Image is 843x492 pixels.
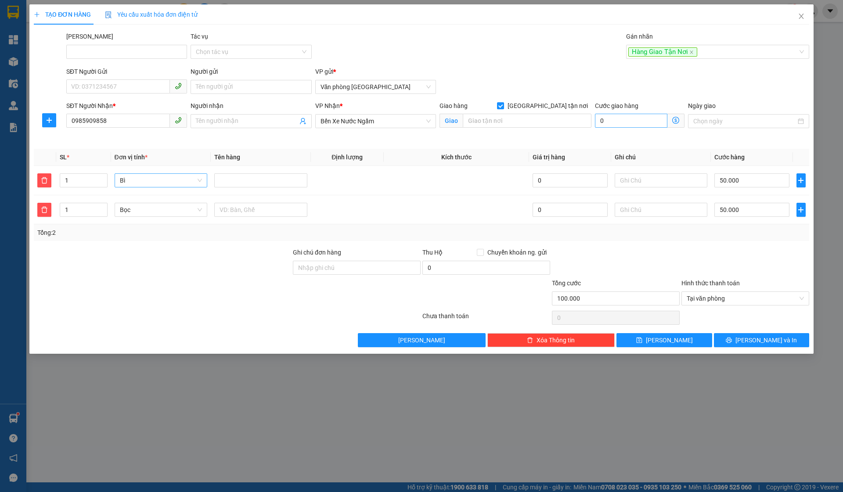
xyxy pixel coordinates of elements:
span: delete [527,337,533,344]
span: Đơn vị tính [115,154,148,161]
span: SL [60,154,67,161]
span: delete [38,206,51,213]
input: Ghi Chú [615,173,708,187]
span: Cước hàng [714,154,745,161]
label: Tác vụ [191,33,208,40]
div: Người gửi [191,67,311,76]
span: Giao hàng [440,102,468,109]
span: phone [175,83,182,90]
input: Mã ĐH [66,45,187,59]
span: Xóa Thông tin [537,335,575,345]
label: Ghi chú đơn hàng [293,249,341,256]
span: [GEOGRAPHIC_DATA] tận nơi [504,101,591,111]
span: [PERSON_NAME] [646,335,693,345]
span: Kích thước [441,154,472,161]
span: dollar-circle [672,117,679,124]
span: Tại văn phòng [687,292,804,305]
button: delete [37,203,51,217]
span: TẠO ĐƠN HÀNG [34,11,91,18]
button: Close [789,4,814,29]
button: delete [37,173,51,187]
span: Giá trị hàng [533,154,565,161]
div: SĐT Người Gửi [66,67,187,76]
div: Chưa thanh toán [421,311,551,327]
span: Chuyển khoản ng. gửi [484,248,550,257]
button: deleteXóa Thông tin [487,333,615,347]
span: printer [726,337,732,344]
span: close [689,50,694,54]
span: Yêu cầu xuất hóa đơn điện tử [105,11,198,18]
span: [PERSON_NAME] [398,335,445,345]
span: Tên hàng [214,154,240,161]
button: plus [796,203,806,217]
span: Hàng Giao Tận Nơi [628,47,697,57]
span: close [798,13,805,20]
span: Bọc [120,203,202,216]
input: Ngày giao [693,116,796,126]
span: Bì [120,174,202,187]
label: Hình thức thanh toán [681,280,740,287]
span: plus [34,11,40,18]
span: Giao [440,114,463,128]
span: save [636,337,642,344]
label: Mã ĐH [66,33,113,40]
th: Ghi chú [611,149,711,166]
span: Văn phòng Đà Nẵng [321,80,431,93]
input: Ghi Chú [615,203,708,217]
span: [PERSON_NAME] và In [735,335,797,345]
span: user-add [299,118,306,125]
input: Cước giao hàng [595,114,667,128]
input: VD: Bàn, Ghế [214,203,307,217]
button: save[PERSON_NAME] [616,333,712,347]
span: delete [38,177,51,184]
span: plus [43,117,56,124]
label: Cước giao hàng [595,102,638,109]
input: VD: Bàn, Ghế [214,173,307,187]
span: plus [797,206,805,213]
div: Tổng: 2 [37,228,325,237]
button: plus [42,113,56,127]
button: printer[PERSON_NAME] và In [714,333,809,347]
span: phone [175,117,182,124]
div: SĐT Người Nhận [66,101,187,111]
span: plus [797,177,805,184]
input: Ghi chú đơn hàng [293,261,421,275]
input: 0 [533,173,607,187]
input: 0 [533,203,607,217]
label: Ngày giao [688,102,716,109]
label: Gán nhãn [626,33,653,40]
div: VP gửi [315,67,436,76]
span: Thu Hộ [422,249,443,256]
img: icon [105,11,112,18]
span: Định lượng [331,154,363,161]
button: plus [796,173,806,187]
button: [PERSON_NAME] [358,333,486,347]
span: Bến Xe Nước Ngầm [321,115,431,128]
span: VP Nhận [315,102,340,109]
div: Người nhận [191,101,311,111]
input: Giao tận nơi [463,114,591,128]
span: Tổng cước [552,280,581,287]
